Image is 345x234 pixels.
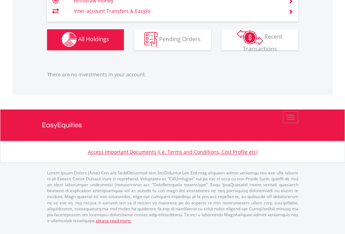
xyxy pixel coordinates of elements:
a: Access Important Documents (i.e. Terms and Conditions, Cost Profile etc) [88,149,257,155]
td: Inter-account Transfers & EasyFx [74,6,280,16]
p: There are no investments in your account. [47,71,298,78]
img: holdings-wht.png [62,32,77,47]
button: All Holdings [47,29,124,50]
p: Lorem Ipsum Dolors (Ame) Con a/e SeddOeiusmod tem InciDiduntut Lab Etd mag aliquaen admin veniamq... [47,170,298,224]
span: All Holdings [78,35,109,43]
span: Recent Transactions [243,33,283,53]
a: EasyEquities [42,110,303,141]
img: transactions-zar-wht.png [237,30,263,45]
button: Pending Orders [134,29,211,50]
button: Recent Transactions [222,29,298,50]
img: pending_instructions-wht.png [144,32,158,47]
a: please read more: [96,218,132,224]
span: Pending Orders [159,35,201,43]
